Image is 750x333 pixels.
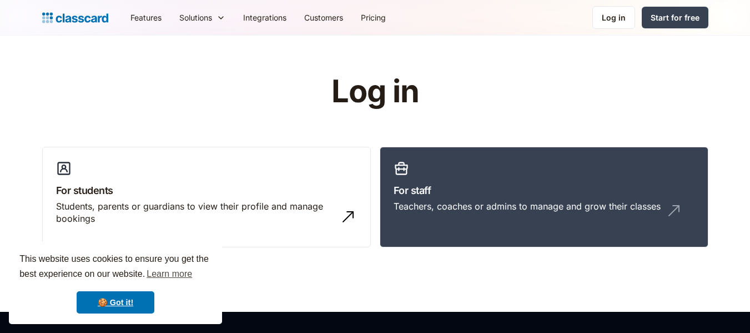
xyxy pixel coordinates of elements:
a: Log in [592,6,635,29]
a: home [42,10,108,26]
div: Start for free [651,12,699,23]
a: For studentsStudents, parents or guardians to view their profile and manage bookings [42,147,371,248]
a: dismiss cookie message [77,291,154,314]
a: Integrations [234,5,295,30]
a: learn more about cookies [145,266,194,282]
a: Start for free [642,7,708,28]
a: For staffTeachers, coaches or admins to manage and grow their classes [380,147,708,248]
div: Solutions [170,5,234,30]
div: Teachers, coaches or admins to manage and grow their classes [394,200,661,212]
div: Log in [602,12,626,23]
h3: For students [56,183,357,198]
div: Solutions [179,12,212,23]
h3: For staff [394,183,694,198]
a: Customers [295,5,352,30]
a: Pricing [352,5,395,30]
a: Features [122,5,170,30]
h1: Log in [199,74,551,109]
span: This website uses cookies to ensure you get the best experience on our website. [19,252,212,282]
div: Students, parents or guardians to view their profile and manage bookings [56,200,335,225]
div: cookieconsent [9,242,222,324]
